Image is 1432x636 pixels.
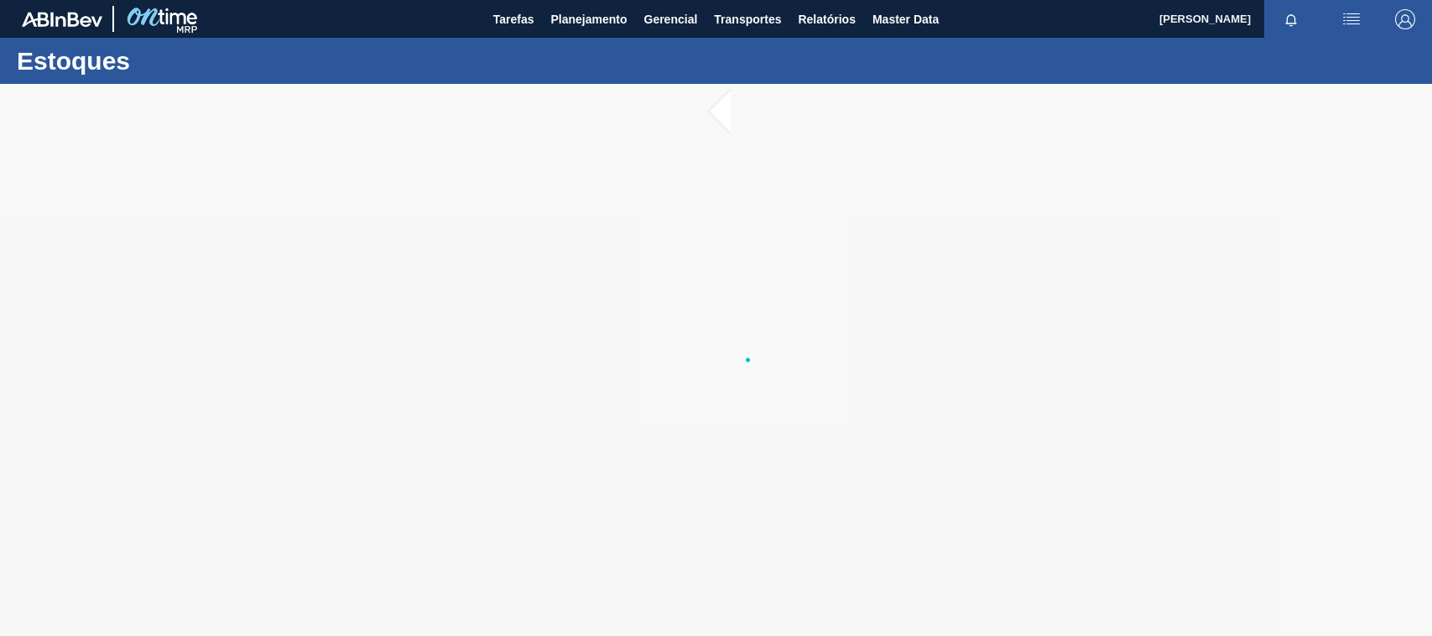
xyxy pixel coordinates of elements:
h1: Estoques [17,51,315,70]
span: Planejamento [550,9,627,29]
span: Transportes [714,9,781,29]
button: Notificações [1264,8,1318,31]
span: Gerencial [644,9,698,29]
span: Relatórios [798,9,855,29]
img: userActions [1341,9,1362,29]
img: TNhmsLtSVTkK8tSr43FrP2fwEKptu5GPRR3wAAAABJRU5ErkJggg== [22,12,102,27]
span: Master Data [872,9,939,29]
span: Tarefas [493,9,534,29]
img: Logout [1395,9,1415,29]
